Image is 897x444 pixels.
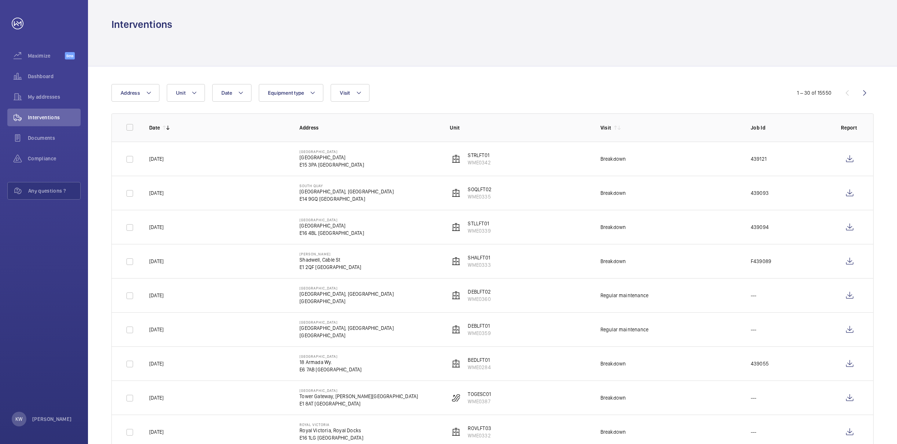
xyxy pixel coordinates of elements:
p: [DATE] [149,394,163,401]
p: [DATE] [149,292,163,299]
p: South Quay [299,183,394,188]
p: [DATE] [149,360,163,367]
p: WME0284 [468,364,490,371]
p: WME0387 [468,398,490,405]
p: Royal Victoria [299,422,363,427]
img: elevator.svg [452,359,460,368]
img: escalator.svg [452,393,460,402]
div: Breakdown [600,189,626,197]
p: Date [149,124,160,131]
img: elevator.svg [452,223,460,232]
p: F439089 [751,258,771,265]
span: Documents [28,134,81,142]
p: 439055 [751,360,769,367]
p: 439094 [751,223,769,231]
span: Compliance [28,155,81,162]
p: Royal Victoria, Royal Docks [299,427,363,434]
p: WME0342 [468,159,490,166]
p: E6 7AB [GEOGRAPHIC_DATA] [299,366,361,373]
span: Beta [65,52,75,59]
span: Equipment type [268,90,304,96]
p: SHALFT01 [468,254,490,261]
p: WME0332 [468,432,491,439]
p: WME0359 [468,330,490,337]
p: --- [751,326,757,333]
p: Visit [600,124,611,131]
div: Regular maintenance [600,326,648,333]
p: Unit [450,124,588,131]
p: WME0360 [468,295,490,303]
p: TOGESC01 [468,390,490,398]
p: E14 9GQ [GEOGRAPHIC_DATA] [299,195,394,203]
div: Breakdown [600,258,626,265]
p: STRLFT01 [468,152,490,159]
p: [GEOGRAPHIC_DATA] [299,154,364,161]
p: [PERSON_NAME] [32,415,72,423]
p: Tower Gateway, [PERSON_NAME][GEOGRAPHIC_DATA] [299,393,418,400]
p: WME0339 [468,227,490,234]
p: [DATE] [149,189,163,197]
h1: Interventions [111,18,172,31]
p: [GEOGRAPHIC_DATA], [GEOGRAPHIC_DATA] [299,290,394,298]
span: Address [121,90,140,96]
p: E15 3PA [GEOGRAPHIC_DATA] [299,161,364,168]
img: elevator.svg [452,427,460,436]
p: [DATE] [149,428,163,436]
p: DEBLFT01 [468,322,490,330]
p: DEBLFT02 [468,288,490,295]
p: [GEOGRAPHIC_DATA] [299,149,364,154]
p: Address [299,124,438,131]
p: WME0333 [468,261,490,269]
p: WME0335 [468,193,491,200]
p: --- [751,292,757,299]
p: E16 4BL [GEOGRAPHIC_DATA] [299,229,364,237]
p: 439093 [751,189,769,197]
p: [GEOGRAPHIC_DATA] [299,218,364,222]
p: [PERSON_NAME] [299,252,361,256]
p: Report [841,124,859,131]
img: elevator.svg [452,325,460,334]
p: 18 Armada Wy. [299,359,361,366]
span: Any questions ? [28,187,80,194]
p: [GEOGRAPHIC_DATA] [299,320,394,324]
p: [GEOGRAPHIC_DATA] [299,222,364,229]
p: E1 2QF [GEOGRAPHIC_DATA] [299,263,361,271]
p: KW [15,415,22,423]
button: Address [111,84,159,102]
div: Breakdown [600,155,626,163]
p: [GEOGRAPHIC_DATA] [299,286,394,290]
p: [GEOGRAPHIC_DATA], [GEOGRAPHIC_DATA] [299,324,394,332]
p: [GEOGRAPHIC_DATA] [299,354,361,359]
p: E1 8AT [GEOGRAPHIC_DATA] [299,400,418,407]
span: Maximize [28,52,65,59]
span: Date [221,90,232,96]
span: Interventions [28,114,81,121]
p: BEDLFT01 [468,356,490,364]
p: --- [751,428,757,436]
p: --- [751,394,757,401]
p: E16 1LG [GEOGRAPHIC_DATA] [299,434,363,441]
div: Regular maintenance [600,292,648,299]
button: Date [212,84,251,102]
img: elevator.svg [452,257,460,266]
p: [DATE] [149,258,163,265]
p: [GEOGRAPHIC_DATA] [299,332,394,339]
button: Unit [167,84,205,102]
p: Job Id [751,124,829,131]
p: ROVLFT03 [468,425,491,432]
span: Visit [340,90,350,96]
p: [GEOGRAPHIC_DATA] [299,298,394,305]
div: Breakdown [600,360,626,367]
p: [DATE] [149,223,163,231]
p: SOQLFT02 [468,186,491,193]
p: [GEOGRAPHIC_DATA], [GEOGRAPHIC_DATA] [299,188,394,195]
p: [GEOGRAPHIC_DATA] [299,388,418,393]
span: My addresses [28,93,81,101]
button: Visit [331,84,369,102]
span: Unit [176,90,185,96]
button: Equipment type [259,84,324,102]
div: Breakdown [600,223,626,231]
p: [DATE] [149,155,163,163]
p: Shadwell, Cable St [299,256,361,263]
p: [DATE] [149,326,163,333]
